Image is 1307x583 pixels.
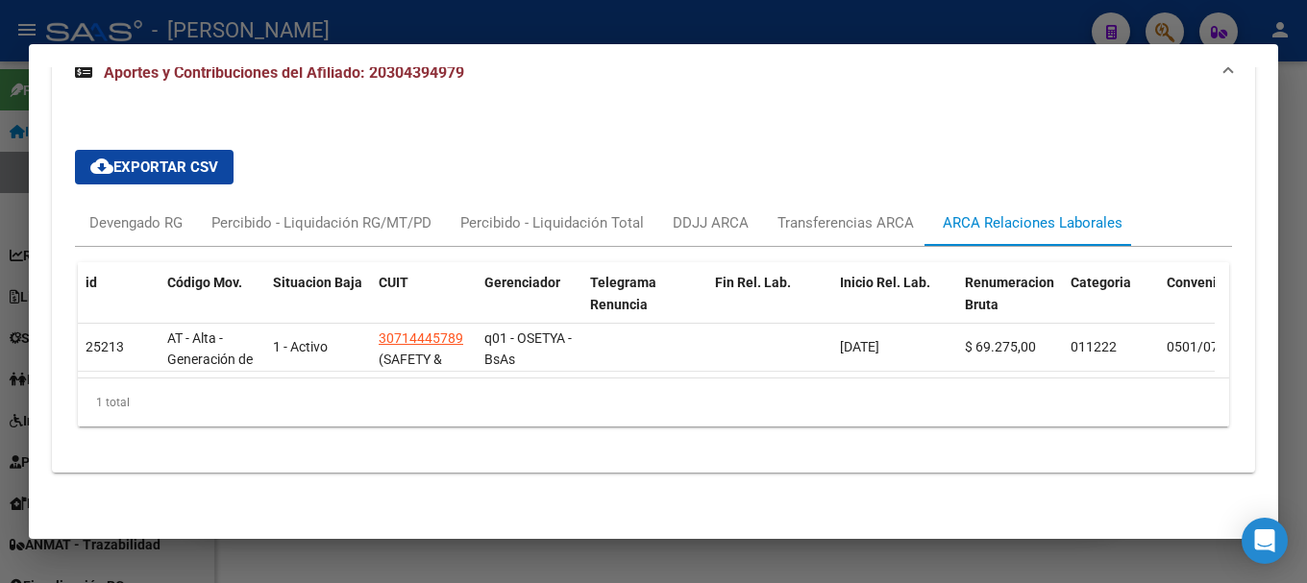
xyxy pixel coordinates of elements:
[1063,262,1159,347] datatable-header-cell: Categoria
[484,275,560,290] span: Gerenciador
[1159,262,1255,347] datatable-header-cell: Convenio
[1071,339,1117,354] span: 011222
[160,262,265,347] datatable-header-cell: Código Mov.
[590,275,656,312] span: Telegrama Renuncia
[673,212,749,233] div: DDJJ ARCA
[167,330,253,390] span: AT - Alta - Generación de clave
[265,262,371,347] datatable-header-cell: Situacion Baja
[943,212,1122,233] div: ARCA Relaciones Laborales
[484,330,572,368] span: q01 - OSETYA - BsAs
[715,275,791,290] span: Fin Rel. Lab.
[78,262,160,347] datatable-header-cell: id
[89,212,183,233] div: Devengado RG
[273,339,328,354] span: 1 - Activo
[965,275,1054,312] span: Renumeracion Bruta
[86,339,124,354] span: 25213
[840,275,930,290] span: Inicio Rel. Lab.
[78,378,1229,426] div: 1 total
[1242,518,1288,564] div: Open Intercom Messenger
[477,262,582,347] datatable-header-cell: Gerenciador
[1071,275,1131,290] span: Categoria
[965,339,1036,354] span: $ 69.275,00
[211,212,432,233] div: Percibido - Liquidación RG/MT/PD
[90,158,218,176] span: Exportar CSV
[777,212,914,233] div: Transferencias ARCA
[582,262,707,347] datatable-header-cell: Telegrama Renuncia
[86,275,97,290] span: id
[707,262,832,347] datatable-header-cell: Fin Rel. Lab.
[379,275,408,290] span: CUIT
[273,275,362,290] span: Situacion Baja
[371,262,477,347] datatable-header-cell: CUIT
[460,212,644,233] div: Percibido - Liquidación Total
[1167,339,1219,354] span: 0501/07
[840,339,879,354] span: [DATE]
[90,155,113,178] mat-icon: cloud_download
[167,275,242,290] span: Código Mov.
[832,262,957,347] datatable-header-cell: Inicio Rel. Lab.
[52,104,1255,473] div: Aportes y Contribuciones del Afiliado: 20304394979
[379,352,460,389] span: (SAFETY & STYLE S.R.L.)
[379,330,463,346] span: 30714445789
[104,63,464,82] span: Aportes y Contribuciones del Afiliado: 20304394979
[75,150,234,184] button: Exportar CSV
[1167,275,1224,290] span: Convenio
[52,42,1255,104] mat-expansion-panel-header: Aportes y Contribuciones del Afiliado: 20304394979
[957,262,1063,347] datatable-header-cell: Renumeracion Bruta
